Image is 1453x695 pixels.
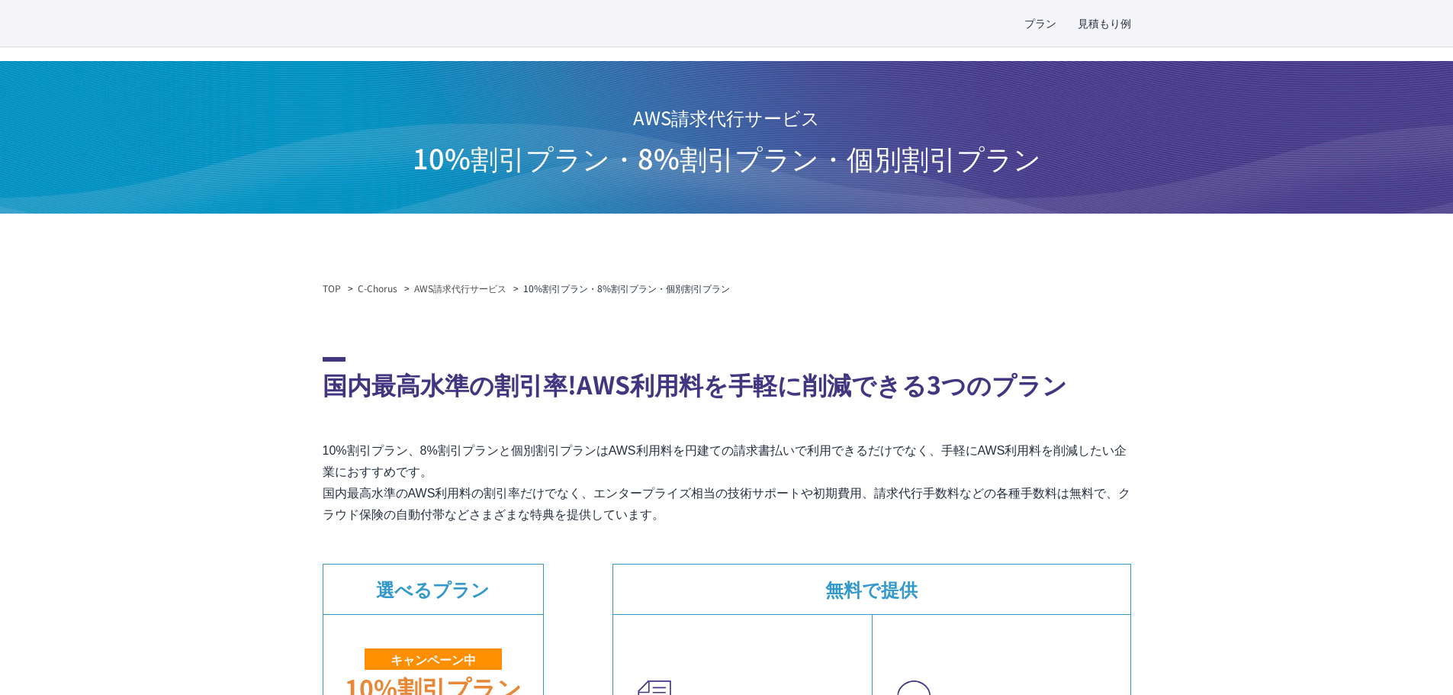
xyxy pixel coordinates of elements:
dt: 無料で提供 [613,565,1130,614]
dt: 選べるプラン [323,565,543,614]
a: AWS請求代行サービス [414,282,506,295]
h2: 国内最高水準の割引率!AWS利用料を手軽に削減できる3つのプラン [323,357,1131,402]
a: 見積もり例 [1078,15,1131,31]
span: AWS請求代行サービス [413,98,1041,137]
span: 10%割引プラン・8%割引プラン ・個別割引プラン [413,137,1041,177]
em: 10%割引プラン・8%割引プラン・個別割引プラン [523,282,730,294]
p: 10%割引プラン、8%割引プランと個別割引プランはAWS利用料を円建ての請求書払いで利用できるだけでなく、手軽にAWS利用料を削減したい企業におすすめです。 国内最高水準のAWS利用料の割引率だ... [323,440,1131,526]
a: プラン [1024,15,1056,31]
span: キャンペーン中 [365,648,502,670]
a: C-Chorus [358,282,397,295]
a: TOP [323,282,341,295]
